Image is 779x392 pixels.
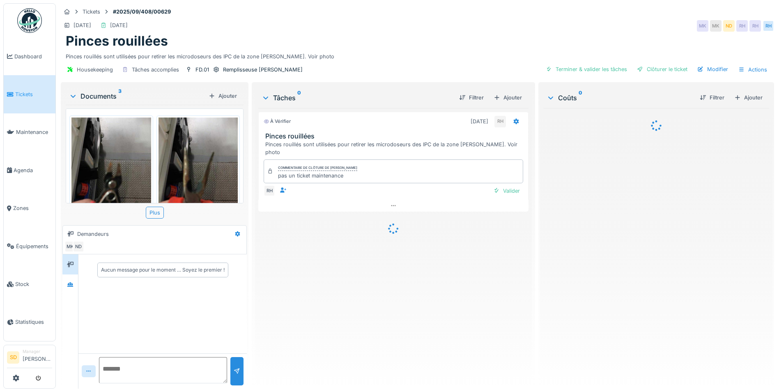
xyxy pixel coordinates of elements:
div: Tâches accomplies [132,66,179,74]
div: RH [264,185,275,196]
span: Stock [15,280,52,288]
a: Zones [4,189,55,227]
div: Filtrer [456,92,487,103]
span: Dashboard [14,53,52,60]
img: 11hhjxx8b55bfrvcjeecnvbsnc84 [159,118,238,224]
span: Agenda [14,166,52,174]
sup: 3 [118,91,122,101]
div: Valider [490,185,523,196]
div: Tâches [262,93,453,103]
img: Badge_color-CXgf-gQk.svg [17,8,42,33]
a: Maintenance [4,113,55,151]
div: RH [736,20,748,32]
div: Tickets [83,8,100,16]
div: Housekeeping [77,66,113,74]
span: Tickets [15,90,52,98]
div: Aucun message pour le moment … Soyez le premier ! [101,266,225,274]
div: Demandeurs [77,230,109,238]
div: Ajouter [205,90,240,101]
div: Terminer & valider les tâches [542,64,630,75]
div: MK [710,20,722,32]
div: Manager [23,348,52,355]
div: Ajouter [731,92,766,103]
div: Pinces rouillés sont utilisées pour retirer les microdoseurs des IPC de la zone [PERSON_NAME]. Vo... [265,141,525,156]
span: Statistiques [15,318,52,326]
h1: Pinces rouillées [66,33,168,49]
a: Équipements [4,227,55,265]
div: [DATE] [74,21,91,29]
div: ND [73,241,84,252]
div: [DATE] [110,21,128,29]
a: Tickets [4,75,55,113]
div: ND [723,20,735,32]
a: SD Manager[PERSON_NAME] [7,348,52,368]
sup: 0 [579,93,582,103]
div: RH [763,20,774,32]
div: pas un ticket maintenance [278,172,357,180]
div: Remplisseuse [PERSON_NAME] [223,66,303,74]
div: MK [697,20,708,32]
a: Statistiques [4,303,55,341]
div: Clôturer le ticket [634,64,691,75]
a: Dashboard [4,37,55,75]
span: Maintenance [16,128,52,136]
div: Plus [146,207,164,219]
div: Commentaire de clôture de [PERSON_NAME] [278,165,357,171]
div: Coûts [547,93,693,103]
div: Documents [69,91,205,101]
div: RH [494,116,506,127]
div: [DATE] [471,118,488,125]
div: Ajouter [490,92,525,103]
span: Zones [13,204,52,212]
a: Agenda [4,151,55,189]
li: SD [7,351,19,364]
strong: #2025/09/408/00629 [110,8,174,16]
div: À vérifier [264,118,291,125]
div: Actions [735,64,771,76]
li: [PERSON_NAME] [23,348,52,366]
span: Équipements [16,242,52,250]
sup: 0 [297,93,301,103]
a: Stock [4,265,55,303]
div: Filtrer [696,92,728,103]
h3: Pinces rouillées [265,132,525,140]
div: Pinces rouillés sont utilisées pour retirer les microdoseurs des IPC de la zone [PERSON_NAME]. Vo... [66,49,769,60]
div: RH [749,20,761,32]
div: MK [64,241,76,252]
div: Modifier [694,64,731,75]
img: b6lotz3xvp9k39a3ck5zbmycly09 [71,118,151,224]
div: FD.01 [195,66,209,74]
